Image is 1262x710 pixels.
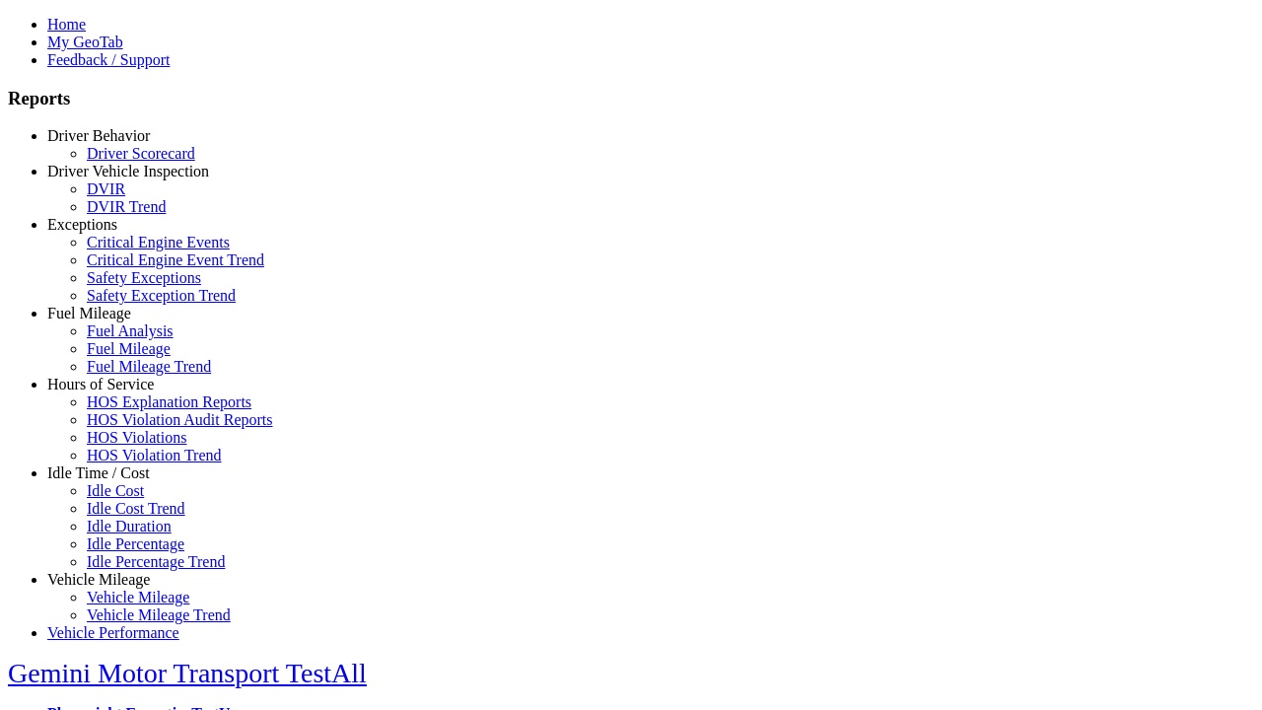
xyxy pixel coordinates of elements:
[47,163,209,179] a: Driver Vehicle Inspection
[47,216,117,233] a: Exceptions
[87,322,174,339] a: Fuel Analysis
[87,447,222,463] a: HOS Violation Trend
[87,251,264,268] a: Critical Engine Event Trend
[87,606,231,623] a: Vehicle Mileage Trend
[87,429,186,446] a: HOS Violations
[87,482,144,499] a: Idle Cost
[8,658,367,688] a: Gemini Motor Transport TestAll
[87,198,166,215] a: DVIR Trend
[47,16,86,33] a: Home
[47,51,170,68] a: Feedback / Support
[87,518,172,534] a: Idle Duration
[47,571,150,588] a: Vehicle Mileage
[87,500,185,517] a: Idle Cost Trend
[87,535,184,552] a: Idle Percentage
[87,340,171,357] a: Fuel Mileage
[47,624,179,641] a: Vehicle Performance
[87,393,251,410] a: HOS Explanation Reports
[8,88,1254,109] h3: Reports
[87,287,236,304] a: Safety Exception Trend
[87,411,273,428] a: HOS Violation Audit Reports
[87,234,230,250] a: Critical Engine Events
[87,145,195,162] a: Driver Scorecard
[87,180,125,197] a: DVIR
[87,553,225,570] a: Idle Percentage Trend
[47,464,150,481] a: Idle Time / Cost
[47,34,123,50] a: My GeoTab
[47,127,150,144] a: Driver Behavior
[87,589,189,605] a: Vehicle Mileage
[87,269,201,286] a: Safety Exceptions
[47,376,154,392] a: Hours of Service
[47,305,131,321] a: Fuel Mileage
[87,358,211,375] a: Fuel Mileage Trend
